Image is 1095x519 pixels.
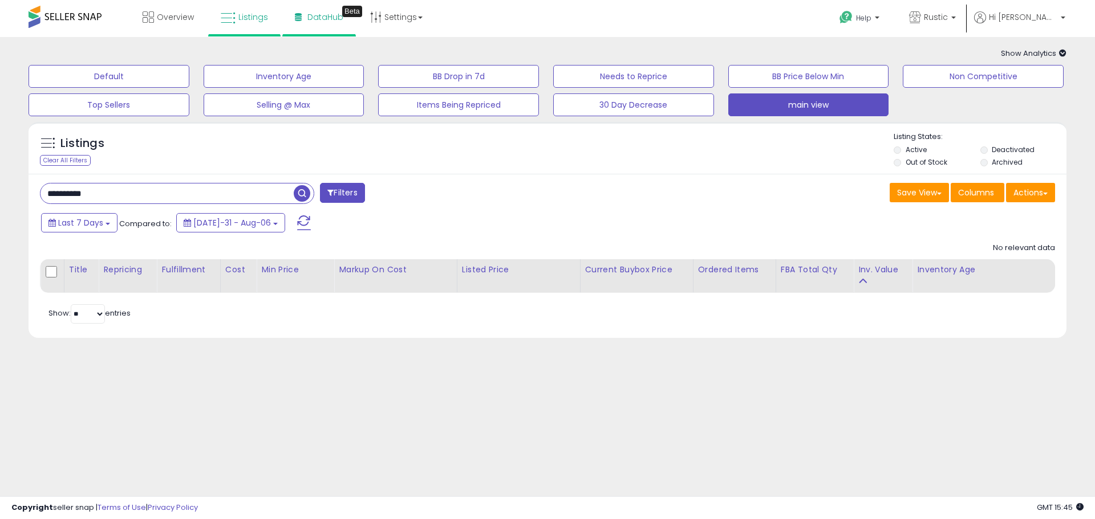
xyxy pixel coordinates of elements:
button: [DATE]-31 - Aug-06 [176,213,285,232]
button: Non Competitive [903,65,1064,88]
button: Items Being Repriced [378,93,539,116]
a: Hi [PERSON_NAME] [974,11,1065,37]
button: BB Drop in 7d [378,65,539,88]
i: Get Help [839,10,853,24]
div: FBA Total Qty [781,264,849,276]
button: Default [29,65,189,88]
span: Show: entries [48,308,131,318]
a: Terms of Use [98,502,146,513]
div: Inv. value [858,264,907,276]
div: Inventory Age [917,264,1050,276]
div: Cost [225,264,252,276]
span: 2025-08-14 15:45 GMT [1037,502,1084,513]
button: BB Price Below Min [728,65,889,88]
div: Fulfillment [161,264,216,276]
a: Help [830,2,891,37]
div: Title [69,264,94,276]
p: Listing States: [894,132,1066,142]
button: Top Sellers [29,93,189,116]
button: Actions [1006,183,1055,202]
span: Listings [238,11,268,23]
span: Columns [958,187,994,198]
button: Last 7 Days [41,213,117,232]
span: Compared to: [119,218,172,229]
div: Min Price [261,264,329,276]
div: Listed Price [462,264,575,276]
button: Filters [320,183,364,203]
button: main view [728,93,889,116]
span: Show Analytics [1001,48,1066,59]
span: Overview [157,11,194,23]
div: No relevant data [993,243,1055,254]
button: Columns [951,183,1004,202]
th: The percentage added to the cost of goods (COGS) that forms the calculator for Min & Max prices. [334,259,457,293]
button: Inventory Age [204,65,364,88]
span: [DATE]-31 - Aug-06 [193,217,271,228]
label: Deactivated [992,145,1035,154]
div: Markup on Cost [339,264,452,276]
label: Out of Stock [906,157,947,167]
h5: Listings [60,136,104,152]
button: Needs to Reprice [553,65,714,88]
span: Rustic [924,11,948,23]
strong: Copyright [11,502,53,513]
div: Ordered Items [698,264,771,276]
span: DataHub [307,11,343,23]
div: Current Buybox Price [585,264,688,276]
div: seller snap | | [11,502,198,513]
label: Active [906,145,927,154]
div: Repricing [103,264,152,276]
button: Selling @ Max [204,93,364,116]
button: Save View [890,183,949,202]
button: 30 Day Decrease [553,93,714,116]
label: Archived [992,157,1023,167]
span: Last 7 Days [58,217,103,228]
div: Clear All Filters [40,155,91,166]
span: Help [856,13,871,23]
span: Hi [PERSON_NAME] [989,11,1057,23]
div: Tooltip anchor [342,6,362,17]
a: Privacy Policy [148,502,198,513]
